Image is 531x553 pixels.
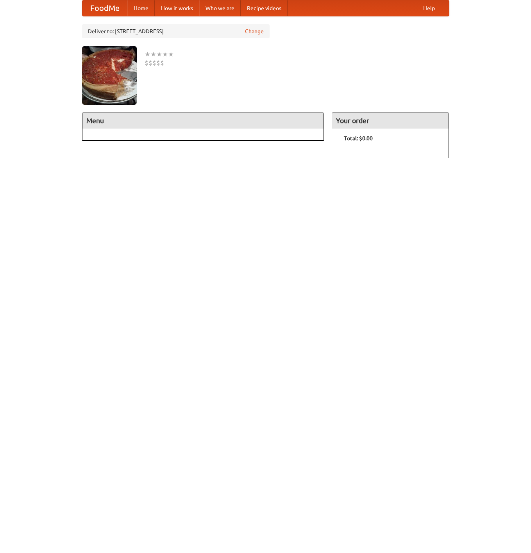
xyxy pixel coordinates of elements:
a: How it works [155,0,199,16]
a: Home [127,0,155,16]
li: $ [156,59,160,67]
b: Total: $0.00 [344,135,373,141]
li: ★ [156,50,162,59]
a: FoodMe [82,0,127,16]
a: Change [245,27,264,35]
li: $ [152,59,156,67]
li: $ [160,59,164,67]
li: ★ [162,50,168,59]
li: ★ [150,50,156,59]
a: Who we are [199,0,241,16]
img: angular.jpg [82,46,137,105]
a: Help [417,0,441,16]
h4: Your order [332,113,449,129]
div: Deliver to: [STREET_ADDRESS] [82,24,270,38]
li: ★ [168,50,174,59]
li: $ [148,59,152,67]
li: $ [145,59,148,67]
li: ★ [145,50,150,59]
h4: Menu [82,113,324,129]
a: Recipe videos [241,0,288,16]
